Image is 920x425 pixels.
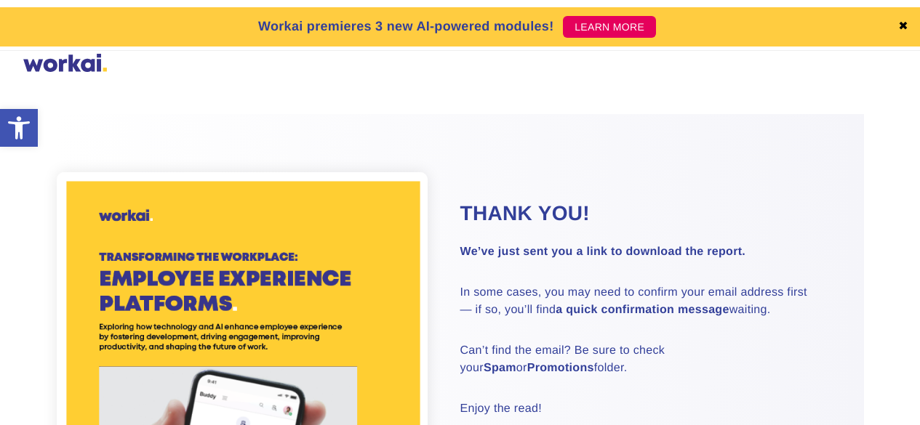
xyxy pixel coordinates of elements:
[460,400,828,418] p: Enjoy the read!
[556,304,729,316] strong: a quick confirmation message
[484,362,516,374] strong: Spam
[460,246,746,258] strong: We’ve just sent you a link to download the report.
[898,21,908,33] a: ✖
[460,200,828,227] h2: Thank you!
[460,284,828,319] p: In some cases, you may need to confirm your email address first — if so, you’ll find waiting.
[563,16,656,38] a: LEARN MORE
[460,342,828,377] p: Can’t find the email? Be sure to check your or folder.
[527,362,594,374] strong: Promotions
[258,17,554,36] p: Workai premieres 3 new AI-powered modules!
